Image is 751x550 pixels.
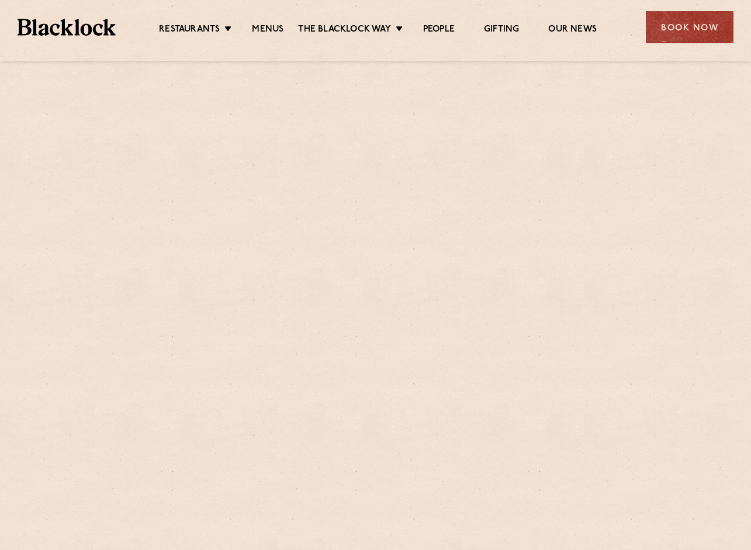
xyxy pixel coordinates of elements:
[548,24,597,37] a: Our News
[423,24,455,37] a: People
[18,19,116,35] img: BL_Textured_Logo-footer-cropped.svg
[298,24,390,37] a: The Blacklock Way
[484,24,519,37] a: Gifting
[646,11,733,43] div: Book Now
[252,24,283,37] a: Menus
[159,24,220,37] a: Restaurants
